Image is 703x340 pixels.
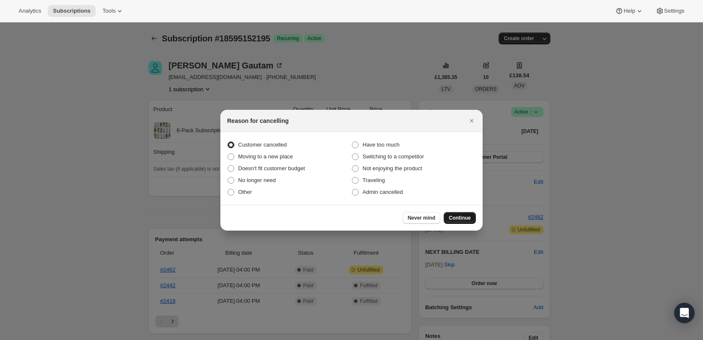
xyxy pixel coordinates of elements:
[408,215,435,221] span: Never mind
[362,153,424,160] span: Switching to a competitor
[623,8,635,14] span: Help
[238,153,293,160] span: Moving to a new place
[238,189,252,195] span: Other
[102,8,115,14] span: Tools
[362,177,385,183] span: Traveling
[664,8,684,14] span: Settings
[14,5,46,17] button: Analytics
[53,8,91,14] span: Subscriptions
[674,303,695,323] div: Open Intercom Messenger
[444,212,476,224] button: Continue
[238,177,276,183] span: No longer need
[403,212,440,224] button: Never mind
[48,5,96,17] button: Subscriptions
[19,8,41,14] span: Analytics
[466,115,478,127] button: Close
[610,5,648,17] button: Help
[362,141,399,148] span: Have too much
[449,215,471,221] span: Continue
[97,5,129,17] button: Tools
[651,5,689,17] button: Settings
[362,165,422,171] span: Not enjoying the product
[227,117,288,125] h2: Reason for cancelling
[238,165,305,171] span: Doesn't fit customer budget
[362,189,403,195] span: Admin cancelled
[238,141,287,148] span: Customer cancelled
